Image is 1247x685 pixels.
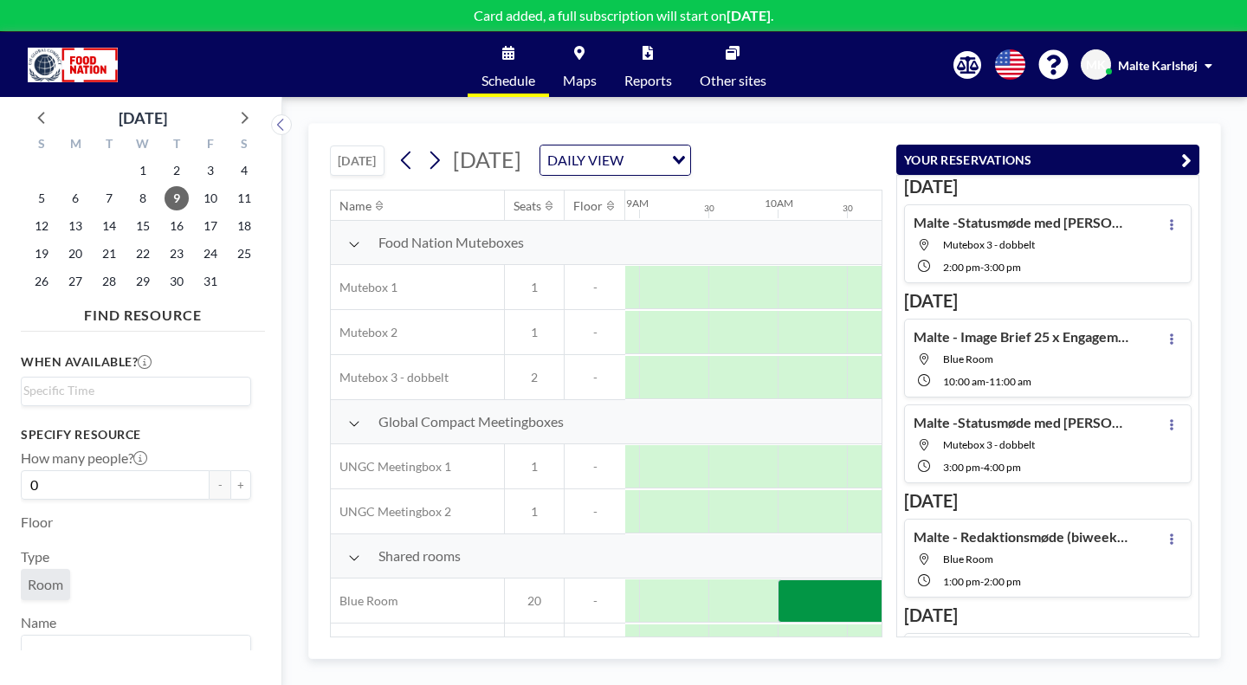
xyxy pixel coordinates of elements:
[565,280,625,295] span: -
[980,461,984,474] span: -
[21,514,53,531] label: Floor
[896,145,1199,175] button: YOUR RESERVATIONS
[331,370,449,385] span: Mutebox 3 - dobbelt
[131,158,155,183] span: Wednesday, October 1, 2025
[727,7,771,23] b: [DATE]
[97,242,121,266] span: Tuesday, October 21, 2025
[505,280,564,295] span: 1
[843,203,853,214] div: 30
[943,375,985,388] span: 10:00 AM
[943,261,980,274] span: 2:00 PM
[943,575,980,588] span: 1:00 PM
[549,32,611,97] a: Maps
[232,158,256,183] span: Saturday, October 4, 2025
[63,186,87,210] span: Monday, October 6, 2025
[565,593,625,609] span: -
[21,548,49,565] label: Type
[22,636,250,665] div: Search for option
[232,242,256,266] span: Saturday, October 25, 2025
[198,158,223,183] span: Friday, October 3, 2025
[943,352,993,365] span: Blue Room
[686,32,780,97] a: Other sites
[505,593,564,609] span: 20
[904,176,1192,197] h3: [DATE]
[330,145,384,176] button: [DATE]
[29,186,54,210] span: Sunday, October 5, 2025
[914,328,1130,346] h4: Malte - Image Brief 25 x Engagementindsats
[505,325,564,340] span: 1
[611,32,686,97] a: Reports
[198,186,223,210] span: Friday, October 10, 2025
[339,198,372,214] div: Name
[198,269,223,294] span: Friday, October 31, 2025
[23,381,241,400] input: Search for option
[943,461,980,474] span: 3:00 PM
[481,74,535,87] span: Schedule
[21,449,147,467] label: How many people?
[198,214,223,238] span: Friday, October 17, 2025
[21,300,265,324] h4: FIND RESOURCE
[29,214,54,238] span: Sunday, October 12, 2025
[943,238,1035,251] span: Mutebox 3 - dobbelt
[980,261,984,274] span: -
[28,576,63,593] span: Room
[165,214,189,238] span: Thursday, October 16, 2025
[232,186,256,210] span: Saturday, October 11, 2025
[131,186,155,210] span: Wednesday, October 8, 2025
[23,639,241,662] input: Search for option
[378,547,461,565] span: Shared rooms
[97,186,121,210] span: Tuesday, October 7, 2025
[63,214,87,238] span: Monday, October 13, 2025
[505,370,564,385] span: 2
[904,604,1192,626] h3: [DATE]
[232,214,256,238] span: Saturday, October 18, 2025
[765,197,793,210] div: 10AM
[989,375,1031,388] span: 11:00 AM
[331,459,451,475] span: UNGC Meetingbox 1
[331,593,398,609] span: Blue Room
[453,146,521,172] span: [DATE]
[904,490,1192,512] h3: [DATE]
[626,197,649,210] div: 9AM
[165,186,189,210] span: Thursday, October 9, 2025
[984,261,1021,274] span: 3:00 PM
[943,438,1035,451] span: Mutebox 3 - dobbelt
[21,614,56,631] label: Name
[331,325,397,340] span: Mutebox 2
[1118,58,1198,73] span: Malte Karlshøj
[59,134,93,157] div: M
[227,134,261,157] div: S
[565,504,625,520] span: -
[565,325,625,340] span: -
[29,269,54,294] span: Sunday, October 26, 2025
[29,242,54,266] span: Sunday, October 19, 2025
[984,575,1021,588] span: 2:00 PM
[131,269,155,294] span: Wednesday, October 29, 2025
[230,470,251,500] button: +
[505,459,564,475] span: 1
[22,378,250,404] div: Search for option
[985,375,989,388] span: -
[943,553,993,565] span: Blue Room
[165,269,189,294] span: Thursday, October 30, 2025
[914,214,1130,231] h4: Malte -Statusmøde med [PERSON_NAME]
[210,470,230,500] button: -
[165,242,189,266] span: Thursday, October 23, 2025
[97,269,121,294] span: Tuesday, October 28, 2025
[331,504,451,520] span: UNGC Meetingbox 2
[904,290,1192,312] h3: [DATE]
[119,106,167,130] div: [DATE]
[28,48,118,82] img: organization-logo
[63,269,87,294] span: Monday, October 27, 2025
[331,280,397,295] span: Mutebox 1
[193,134,227,157] div: F
[198,242,223,266] span: Friday, October 24, 2025
[97,214,121,238] span: Tuesday, October 14, 2025
[165,158,189,183] span: Thursday, October 2, 2025
[914,414,1130,431] h4: Malte -Statusmøde med [PERSON_NAME]
[914,528,1130,546] h4: Malte - Redaktionsmøde (biweekly)
[378,413,564,430] span: Global Compact Meetingboxes
[468,32,549,97] a: Schedule
[514,198,541,214] div: Seats
[131,214,155,238] span: Wednesday, October 15, 2025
